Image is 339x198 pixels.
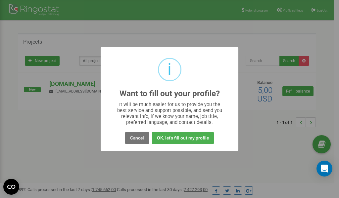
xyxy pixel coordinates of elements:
button: OK, let's fill out my profile [152,132,214,144]
div: i [168,59,171,80]
button: Open CMP widget [3,179,19,195]
h2: Want to fill out your profile? [120,89,220,98]
div: Open Intercom Messenger [316,161,332,177]
div: It will be much easier for us to provide you the best service and support possible, and send you ... [114,101,225,125]
button: Cancel [125,132,149,144]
